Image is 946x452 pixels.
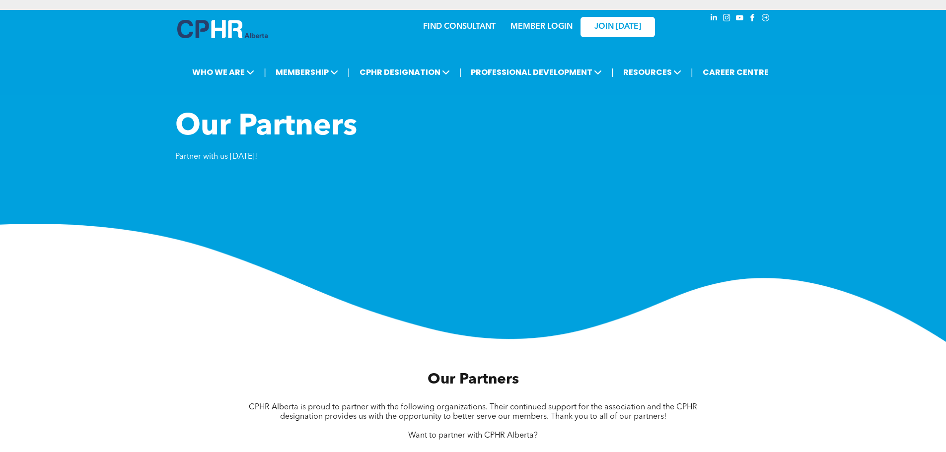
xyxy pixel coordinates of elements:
[408,432,538,440] span: Want to partner with CPHR Alberta?
[189,63,257,81] span: WHO WE ARE
[620,63,684,81] span: RESOURCES
[581,17,655,37] a: JOIN [DATE]
[264,62,266,82] li: |
[611,62,614,82] li: |
[428,372,519,387] span: Our Partners
[594,22,641,32] span: JOIN [DATE]
[709,12,720,26] a: linkedin
[249,403,697,421] span: CPHR Alberta is proud to partner with the following organizations. Their continued support for th...
[722,12,732,26] a: instagram
[700,63,772,81] a: CAREER CENTRE
[175,153,257,161] span: Partner with us [DATE]!
[468,63,605,81] span: PROFESSIONAL DEVELOPMENT
[747,12,758,26] a: facebook
[423,23,496,31] a: FIND CONSULTANT
[273,63,341,81] span: MEMBERSHIP
[177,20,268,38] img: A blue and white logo for cp alberta
[459,62,462,82] li: |
[175,112,357,142] span: Our Partners
[760,12,771,26] a: Social network
[357,63,453,81] span: CPHR DESIGNATION
[734,12,745,26] a: youtube
[691,62,693,82] li: |
[348,62,350,82] li: |
[510,23,573,31] a: MEMBER LOGIN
